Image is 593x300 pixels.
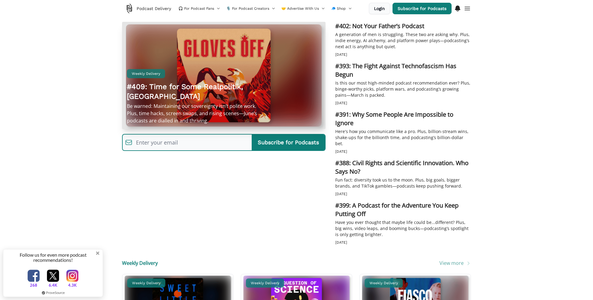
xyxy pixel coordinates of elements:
span: 4.3K [68,282,77,288]
p: Is this our most high-minded podcast recommendation ever? Plus, binge-worthy picks, platform wars... [335,80,471,98]
button: 🎙️ For Podcast Creators [224,4,278,13]
img: facebooklogo [28,270,40,282]
p: A generation of men is struggling. These two are asking why. Plus, indie energy, AI alchemy, and ... [335,32,471,50]
input: Subscribe for Podcasts [252,135,325,150]
p: Be warned: Maintaining our sovereignty isn’t polite work. Plus, time hacks, screen swaps, and ris... [127,102,263,124]
span: 6.4K [49,282,57,288]
h2: #391: Why Some People Are Impossible to Ignore [335,110,471,127]
h2: #388: Civil Rights and Scientific Innovation. Who Says No? [335,159,471,176]
time: [DATE] [335,192,347,196]
span: Follow us for even more podcast recommendations! [20,252,87,263]
button: 🤝 Advertise With Us [279,4,327,13]
a: ProveSource [46,290,65,295]
span: 🧢 Shop [331,6,346,11]
input: Enter your email [132,136,252,149]
span: 🤝 Advertise With Us [281,6,319,11]
button: 🧢 Shop [329,4,354,13]
button: Menu [464,3,471,12]
h4: Weekly Delivery [122,259,158,267]
p: Have you ever thought that maybe life could be...different? Plus, big wins, video leaps, and boom... [335,219,471,238]
a: #388: Civil Rights and Scientific Innovation. Who Says No?Fun fact: diversity took us to the moon... [335,159,471,189]
button: Menu [454,3,461,12]
a: Podcast Delivery logoPodcast Delivery [122,2,174,15]
a: View more [439,259,471,267]
button: Login [369,3,390,14]
a: #391: Why Some People Are Impossible to IgnoreHere's how you communicate like a pro. Plus, billio... [335,110,471,147]
h2: #393: The Fight Against Technofascism Has Begun [335,62,471,79]
a: Subscribe for Podcasts [393,3,452,14]
span: 268 [30,282,37,288]
h2: #409: Time for Some Realpolitik, [GEOGRAPHIC_DATA] [127,82,263,101]
time: [DATE] [335,240,347,245]
h2: #402: Not Your Father’s Podcast [335,22,471,30]
img: twitterlogo [47,270,59,282]
span: Weekly Delivery [369,281,398,286]
a: #409: Time for Some Realpolitik, CanadaWeekly Delivery#409: Time for Some Realpolitik, [GEOGRAPHI... [122,22,326,129]
a: #399: A Podcast for the Adventure You Keep Putting OffHave you ever thought that maybe life could... [335,201,471,238]
a: #393: The Fight Against Technofascism Has BegunIs this our most high-minded podcast recommendatio... [335,62,471,98]
time: [DATE] [335,101,347,105]
img: Podcast Delivery logo [124,4,134,13]
a: #402: Not Your Father’s PodcastA generation of men is struggling. These two are asking why. Plus,... [335,22,471,50]
img: instagramlogo [66,270,78,282]
button: 🎧 For Podcast Fans [176,4,223,13]
span: Podcast Delivery [137,5,171,12]
span: 🎧 For Podcast Fans [178,6,214,11]
time: [DATE] [335,52,347,57]
time: [DATE] [335,149,347,154]
p: Fun fact: diversity took us to the moon. Plus, big goals, bigger brands, and TikTok gambles—podca... [335,177,471,189]
h2: #399: A Podcast for the Adventure You Keep Putting Off [335,201,471,218]
span: 🎙️ For Podcast Creators [226,6,269,11]
span: Weekly Delivery [132,281,161,286]
span: Weekly Delivery [251,281,279,286]
span: Weekly Delivery [132,72,160,77]
p: Here's how you communicate like a pro. Plus, billion-stream wins, shake-ups for the billionth tim... [335,128,471,147]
